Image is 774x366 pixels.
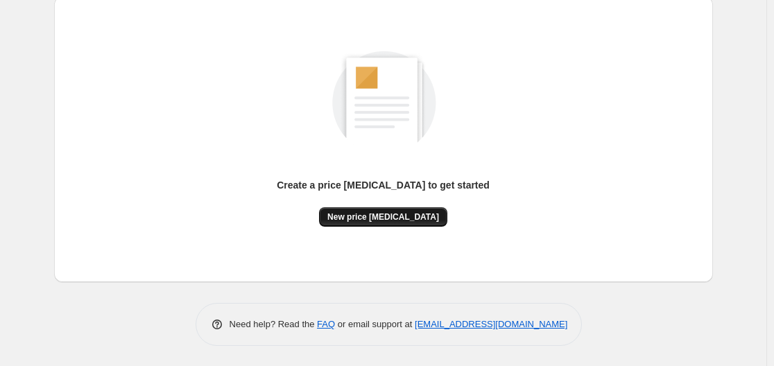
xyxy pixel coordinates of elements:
[317,319,335,329] a: FAQ
[415,319,567,329] a: [EMAIL_ADDRESS][DOMAIN_NAME]
[319,207,447,227] button: New price [MEDICAL_DATA]
[230,319,318,329] span: Need help? Read the
[277,178,490,192] p: Create a price [MEDICAL_DATA] to get started
[327,211,439,223] span: New price [MEDICAL_DATA]
[335,319,415,329] span: or email support at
